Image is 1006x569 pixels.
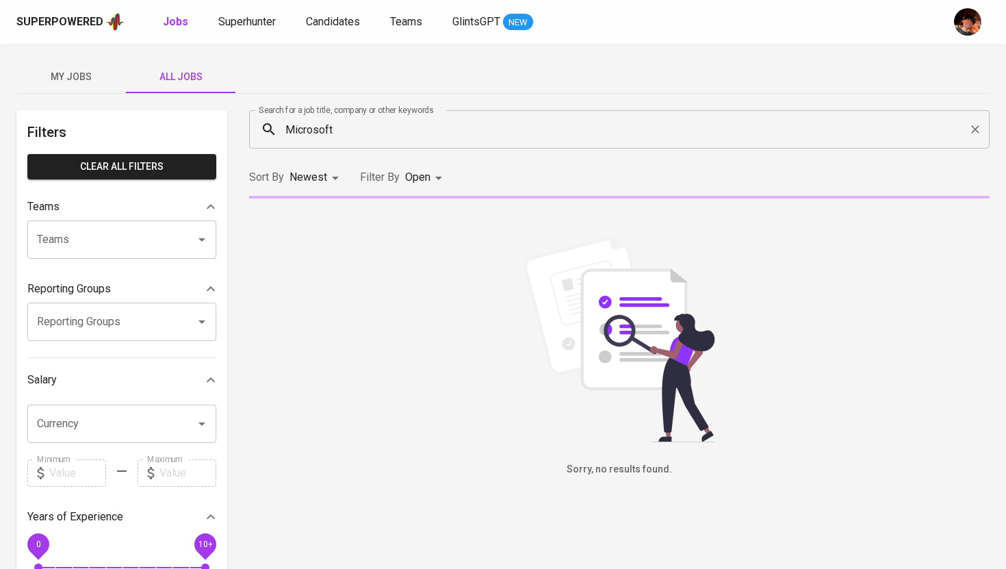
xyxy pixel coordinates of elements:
[289,169,327,186] p: Newest
[27,503,216,531] div: Years of Experience
[360,169,400,186] p: Filter By
[27,366,216,394] div: Salary
[16,14,103,30] div: Superpowered
[405,170,430,184] span: Open
[163,15,188,28] b: Jobs
[249,169,284,186] p: Sort By
[27,372,57,388] p: Salary
[249,462,990,477] h6: Sorry, no results found.
[452,15,500,28] span: GlintsGPT
[27,193,216,220] div: Teams
[503,16,533,29] span: NEW
[49,459,106,487] input: Value
[517,237,722,442] img: file_searching.svg
[218,15,276,28] span: Superhunter
[38,158,205,175] span: Clear All filters
[289,165,344,190] div: Newest
[954,8,981,36] img: diemas@glints.com
[16,12,125,32] a: Superpoweredapp logo
[218,14,279,31] a: Superhunter
[198,539,212,548] span: 10+
[27,281,111,297] p: Reporting Groups
[27,275,216,303] div: Reporting Groups
[390,15,422,28] span: Teams
[405,165,447,190] div: Open
[159,459,216,487] input: Value
[192,414,211,433] button: Open
[192,312,211,331] button: Open
[452,14,533,31] a: GlintsGPT NEW
[27,121,216,143] h6: Filters
[27,154,216,179] button: Clear All filters
[966,120,985,139] button: Clear
[27,509,123,525] p: Years of Experience
[25,68,118,86] span: My Jobs
[36,539,40,548] span: 0
[163,14,191,31] a: Jobs
[390,14,425,31] a: Teams
[134,68,227,86] span: All Jobs
[192,230,211,249] button: Open
[106,12,125,32] img: app logo
[306,14,363,31] a: Candidates
[306,15,360,28] span: Candidates
[27,199,60,215] p: Teams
